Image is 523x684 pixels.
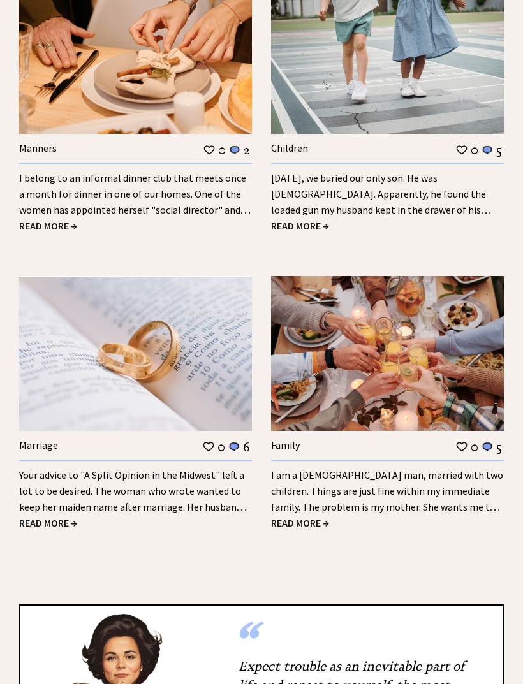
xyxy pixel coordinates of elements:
img: heart_outline%201.png [455,441,468,453]
a: Marriage [19,439,58,452]
a: READ MORE → [19,517,77,530]
img: family.jpg [271,277,504,432]
a: READ MORE → [271,220,329,233]
a: READ MORE → [19,220,77,233]
a: I am a [DEMOGRAPHIC_DATA] man, married with two children. Things are just fine within my immediat... [271,469,503,530]
a: [DATE], we buried our only son. He was [DEMOGRAPHIC_DATA]. Apparently, he found the loaded gun my... [271,172,491,233]
img: heart_outline%201.png [455,145,468,157]
td: 5 [496,142,503,159]
td: 2 [243,142,251,159]
a: Children [271,142,308,155]
td: 5 [496,439,503,456]
a: Manners [19,142,57,155]
img: message_round%201.png [481,442,494,453]
td: 0 [217,439,226,456]
td: 0 [217,142,226,159]
img: message_round%201.png [228,442,240,453]
a: Your advice to "A Split Opinion in the Midwest" left a lot to be desired. The woman who wrote wan... [19,469,247,530]
img: message_round%201.png [481,145,494,157]
td: 6 [242,439,251,456]
img: marriage.jpg [19,277,252,432]
div: “ [232,638,483,651]
img: heart_outline%201.png [202,441,215,453]
a: Family [271,439,300,452]
img: heart_outline%201.png [203,145,216,157]
a: I belong to an informal dinner club that meets once a month for dinner in one of our homes. One o... [19,172,251,233]
img: message_round%201.png [228,145,241,157]
td: 0 [470,439,479,456]
a: READ MORE → [271,517,329,530]
td: 0 [470,142,479,159]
